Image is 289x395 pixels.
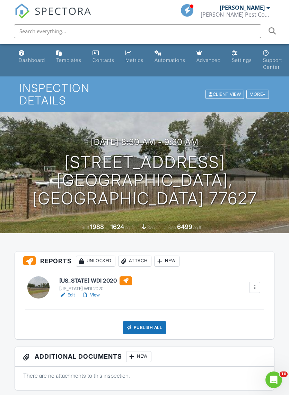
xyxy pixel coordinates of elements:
div: [PERSON_NAME] [220,4,265,11]
a: Dashboard [16,47,48,67]
h3: [DATE] 8:30 am - 9:30 am [91,137,199,147]
h1: Inspection Details [19,82,270,106]
input: Search everything... [14,24,261,38]
a: Automations (Basic) [152,47,188,67]
span: slab [147,225,155,230]
div: Templates [56,57,81,63]
img: The Best Home Inspection Software - Spectora [15,3,30,19]
div: Settings [232,57,252,63]
span: Lot Size [161,225,176,230]
div: Advanced [196,57,221,63]
a: View [82,292,100,298]
div: Automations [155,57,185,63]
h3: Reports [15,251,274,271]
h3: Additional Documents [15,347,274,367]
div: Dashboard [19,57,45,63]
div: 6499 [177,223,192,230]
div: Publish All [123,321,166,334]
iframe: Intercom live chat [265,371,282,388]
a: [US_STATE] WDI 2020 [US_STATE] WDI 2020 [59,276,132,292]
div: [US_STATE] WDI 2020 [59,286,132,292]
h6: [US_STATE] WDI 2020 [59,276,132,285]
div: McMahan Pest Control [201,11,270,18]
div: Client View [205,90,244,99]
a: Contacts [90,47,117,67]
a: Advanced [194,47,224,67]
a: Metrics [123,47,146,67]
span: sq. ft. [125,225,135,230]
div: Metrics [125,57,143,63]
span: sq.ft. [193,225,202,230]
div: 1624 [111,223,124,230]
div: More [246,90,269,99]
a: Client View [205,91,246,97]
div: New [154,256,179,267]
span: Built [81,225,89,230]
div: Attach [118,256,151,267]
div: Contacts [93,57,114,63]
p: There are no attachments to this inspection. [23,372,266,379]
h1: [STREET_ADDRESS] [GEOGRAPHIC_DATA], [GEOGRAPHIC_DATA] 77627 [11,153,278,208]
a: Edit [59,292,75,298]
div: Support Center [263,57,282,70]
div: New [126,351,151,362]
a: Templates [53,47,84,67]
a: Support Center [260,47,285,74]
span: 10 [280,371,288,377]
a: SPECTORA [15,9,91,24]
div: 1988 [90,223,104,230]
a: Settings [229,47,255,67]
span: SPECTORA [35,3,91,18]
div: Unlocked [76,256,115,267]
